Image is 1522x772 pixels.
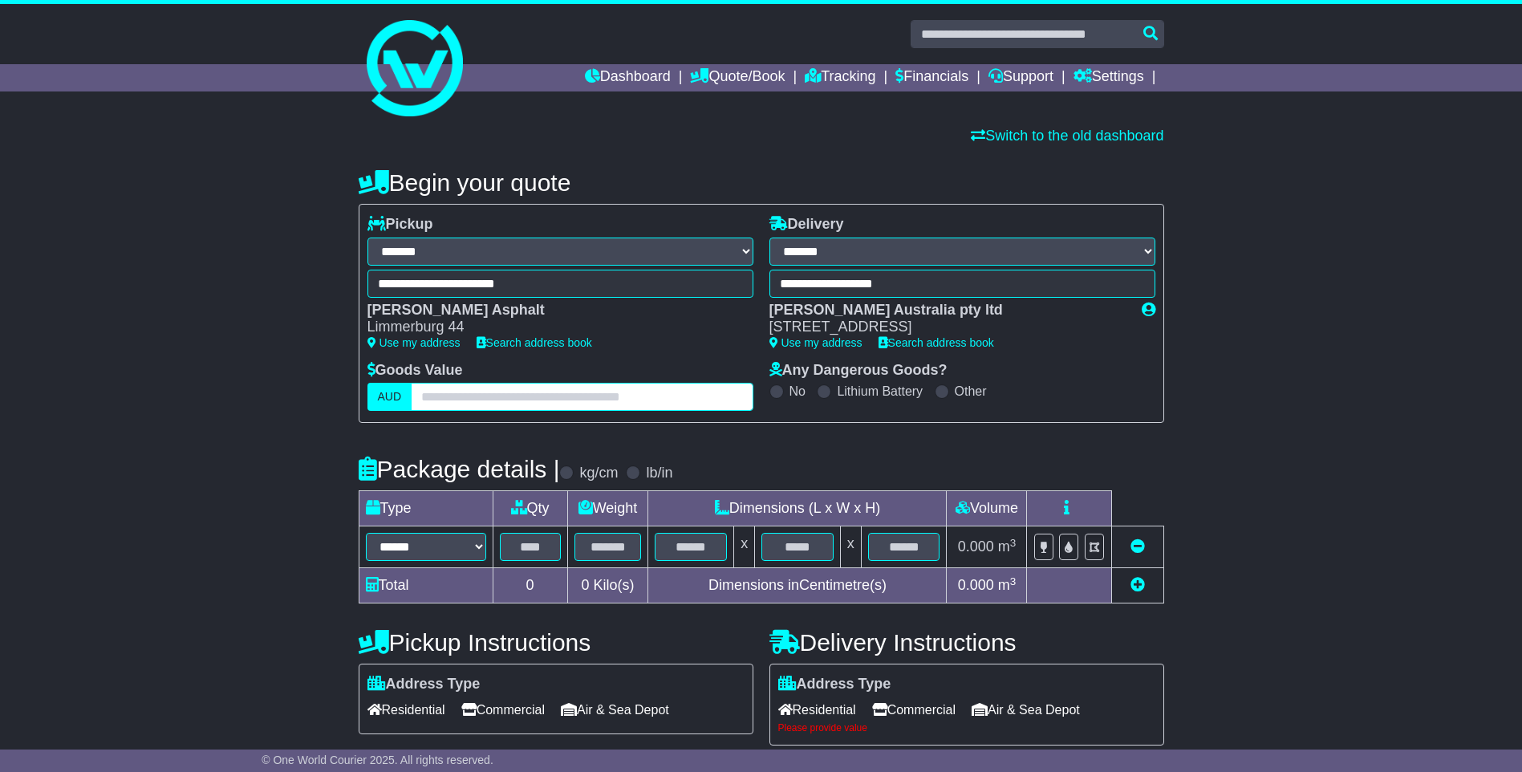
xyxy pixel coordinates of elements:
h4: Package details | [359,456,560,482]
td: Qty [493,491,567,526]
a: Search address book [879,336,994,349]
a: Use my address [367,336,461,349]
label: kg/cm [579,465,618,482]
a: Financials [895,64,968,91]
a: Support [988,64,1053,91]
sup: 3 [1010,575,1017,587]
td: Total [359,568,493,603]
td: Dimensions in Centimetre(s) [648,568,947,603]
label: Address Type [367,676,481,693]
a: Remove this item [1130,538,1145,555]
td: Dimensions (L x W x H) [648,491,947,526]
label: AUD [367,383,412,411]
div: Please provide value [778,722,1155,733]
label: Goods Value [367,362,463,380]
a: Quote/Book [690,64,785,91]
sup: 3 [1010,537,1017,549]
div: Limmerburg 44 [367,319,737,336]
a: Use my address [769,336,862,349]
td: x [840,526,861,568]
label: Address Type [778,676,891,693]
td: Weight [567,491,648,526]
span: © One World Courier 2025. All rights reserved. [262,754,493,766]
span: Commercial [461,697,545,722]
label: Pickup [367,216,433,234]
label: Delivery [769,216,844,234]
td: Kilo(s) [567,568,648,603]
label: Lithium Battery [837,384,923,399]
div: [PERSON_NAME] Asphalt [367,302,737,319]
span: Residential [367,697,445,722]
span: Air & Sea Depot [972,697,1080,722]
h4: Pickup Instructions [359,629,753,656]
span: Air & Sea Depot [561,697,669,722]
a: Dashboard [585,64,671,91]
h4: Delivery Instructions [769,629,1164,656]
label: Any Dangerous Goods? [769,362,948,380]
label: No [789,384,806,399]
span: 0.000 [958,538,994,555]
a: Search address book [477,336,592,349]
label: lb/in [646,465,672,482]
a: Switch to the old dashboard [971,128,1163,144]
span: Residential [778,697,856,722]
div: [PERSON_NAME] Australia pty ltd [769,302,1126,319]
span: 0.000 [958,577,994,593]
a: Add new item [1130,577,1145,593]
span: m [998,577,1017,593]
span: 0 [581,577,589,593]
a: Settings [1074,64,1144,91]
h4: Begin your quote [359,169,1164,196]
label: Other [955,384,987,399]
td: x [734,526,755,568]
div: [STREET_ADDRESS] [769,319,1126,336]
span: m [998,538,1017,555]
td: Type [359,491,493,526]
span: Commercial [872,697,956,722]
td: 0 [493,568,567,603]
td: Volume [947,491,1027,526]
a: Tracking [805,64,875,91]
